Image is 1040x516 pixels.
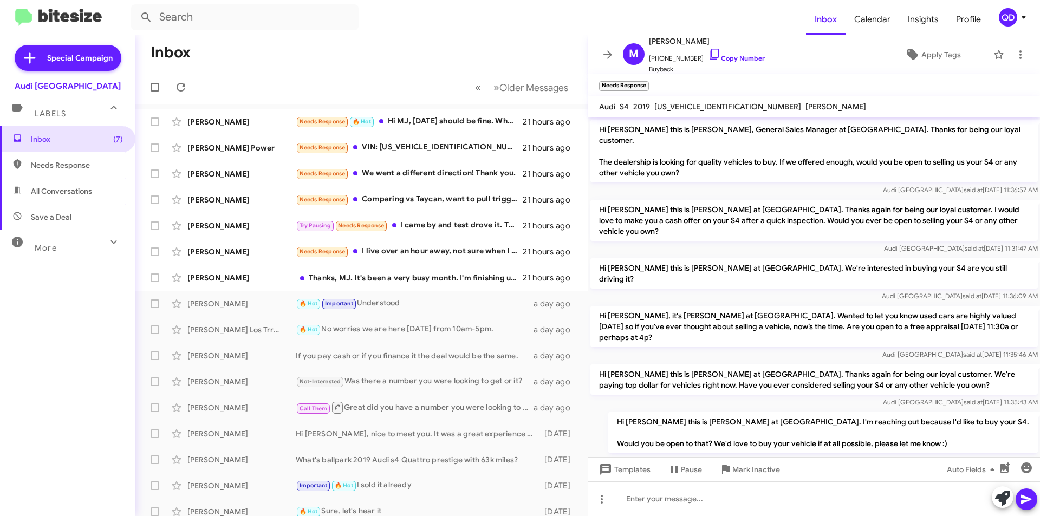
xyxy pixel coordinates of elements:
div: a day ago [534,376,579,387]
span: Auto Fields [947,460,999,479]
div: [PERSON_NAME] [187,428,296,439]
p: Hi [PERSON_NAME] this is [PERSON_NAME] at [GEOGRAPHIC_DATA]. Thanks again for being our loyal cus... [590,200,1038,241]
span: Needs Response [338,222,384,229]
div: Hi [PERSON_NAME], nice to meet you. It was a great experience and I owe [PERSON_NAME] a follow-up... [296,428,539,439]
div: [PERSON_NAME] [187,298,296,309]
span: said at [964,398,983,406]
div: QD [999,8,1017,27]
span: « [475,81,481,94]
span: 🔥 Hot [353,118,371,125]
p: Hi [PERSON_NAME], it's [PERSON_NAME] at [GEOGRAPHIC_DATA]. Wanted to let you know used cars are h... [590,306,1038,347]
div: [PERSON_NAME] [187,116,296,127]
span: S4 [620,102,629,112]
div: [PERSON_NAME] [187,350,296,361]
span: 🔥 Hot [300,508,318,515]
span: said at [963,350,982,358]
span: (7) [113,134,123,145]
span: More [35,243,57,253]
span: Audi [599,102,615,112]
span: said at [963,292,981,300]
div: 21 hours ago [523,194,579,205]
span: Try Pausing [300,222,331,229]
div: I came by and test drove it. The salesman I drove with said there wasn't much negotiation on pric... [296,219,523,232]
div: 21 hours ago [523,220,579,231]
span: 🔥 Hot [300,326,318,333]
span: Inbox [806,4,846,35]
span: Important [300,482,328,489]
span: Profile [947,4,990,35]
span: [PERSON_NAME] [649,35,765,48]
div: Was there a number you were looking to get or it? [296,375,534,388]
span: 🔥 Hot [300,300,318,307]
span: Mark Inactive [732,460,780,479]
span: Needs Response [300,248,346,255]
div: [PERSON_NAME] [187,454,296,465]
span: Save a Deal [31,212,71,223]
div: a day ago [534,350,579,361]
span: Audi [GEOGRAPHIC_DATA] [DATE] 11:35:43 AM [883,398,1038,406]
button: Next [487,76,575,99]
div: a day ago [534,298,579,309]
small: Needs Response [599,81,649,91]
div: [PERSON_NAME] [187,194,296,205]
span: [PHONE_NUMBER] [649,48,765,64]
p: Hi [PERSON_NAME] this is [PERSON_NAME] at [GEOGRAPHIC_DATA]. Thanks again for being our loyal cus... [590,364,1038,395]
span: said at [963,456,982,465]
div: 21 hours ago [523,272,579,283]
nav: Page navigation example [469,76,575,99]
span: Needs Response [300,196,346,203]
span: Labels [35,109,66,119]
div: [PERSON_NAME] Power [187,142,296,153]
span: All Conversations [31,186,92,197]
div: 21 hours ago [523,168,579,179]
span: M [629,45,639,63]
span: Templates [597,460,651,479]
span: Audi [GEOGRAPHIC_DATA] [DATE] 11:36:09 AM [882,292,1038,300]
span: Needs Response [31,160,123,171]
button: QD [990,8,1028,27]
span: Apply Tags [921,45,961,64]
span: Important [325,300,353,307]
span: Needs Response [300,144,346,151]
div: [PERSON_NAME] [187,402,296,413]
button: Pause [659,460,711,479]
span: Buyback [649,64,765,75]
p: Hi [PERSON_NAME] this is [PERSON_NAME] at [GEOGRAPHIC_DATA]. I'm reaching out because I'd like to... [608,412,1038,453]
span: said at [965,244,984,252]
span: Audi [GEOGRAPHIC_DATA] [DATE] 11:35:46 AM [882,350,1038,358]
div: No worries we are here [DATE] from 10am-5pm. [296,323,534,336]
div: [DATE] [539,428,579,439]
div: 21 hours ago [523,142,579,153]
span: Audi [GEOGRAPHIC_DATA] [DATE] 11:35:49 AM [882,456,1038,465]
div: We went a different direction! Thank you. [296,167,523,180]
span: Not-Interested [300,378,341,385]
span: [PERSON_NAME] [805,102,866,112]
div: Comparing vs Taycan, want to pull trigger on a lease before 9/30 [296,193,523,206]
button: Apply Tags [877,45,988,64]
span: » [493,81,499,94]
button: Templates [588,460,659,479]
a: Calendar [846,4,899,35]
div: [PERSON_NAME] [187,168,296,179]
span: 2019 [633,102,650,112]
span: Call Them [300,405,328,412]
div: I sold it already [296,479,539,492]
input: Search [131,4,359,30]
p: Hi [PERSON_NAME] this is [PERSON_NAME] at [GEOGRAPHIC_DATA]. We're interested in buying your S4 a... [590,258,1038,289]
div: Great did you have a number you were looking to get for it? [296,401,534,414]
span: Needs Response [300,170,346,177]
a: Insights [899,4,947,35]
span: said at [964,186,983,194]
h1: Inbox [151,44,191,61]
a: Special Campaign [15,45,121,71]
div: Understood [296,297,534,310]
div: [PERSON_NAME] [187,220,296,231]
p: Hi [PERSON_NAME] this is [PERSON_NAME], General Sales Manager at [GEOGRAPHIC_DATA]. Thanks for be... [590,120,1038,182]
span: Audi [GEOGRAPHIC_DATA] [DATE] 11:31:47 AM [884,244,1038,252]
div: [DATE] [539,454,579,465]
span: Special Campaign [47,53,113,63]
div: [PERSON_NAME] Los Trrenas [187,324,296,335]
button: Mark Inactive [711,460,789,479]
